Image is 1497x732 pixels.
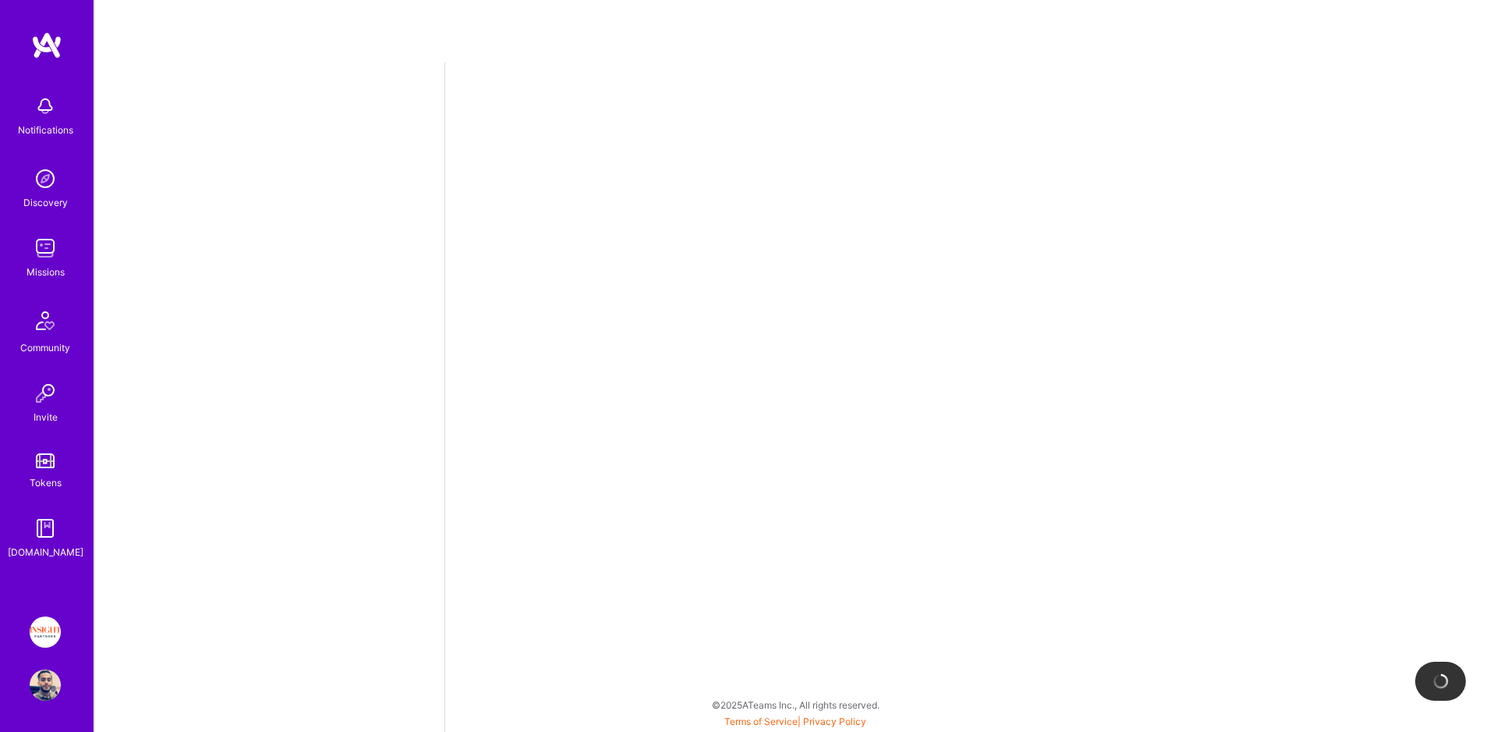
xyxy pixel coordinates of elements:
[94,685,1497,724] div: © 2025 ATeams Inc., All rights reserved.
[30,163,61,194] img: discovery
[30,617,61,648] img: Insight Partners: Data & AI - Sourcing
[30,91,61,122] img: bell
[36,453,55,468] img: tokens
[724,716,798,727] a: Terms of Service
[30,378,61,409] img: Invite
[34,409,58,425] div: Invite
[1432,672,1450,691] img: loading
[31,31,62,59] img: logo
[803,716,866,727] a: Privacy Policy
[23,194,68,211] div: Discovery
[30,670,61,701] img: User Avatar
[8,544,83,560] div: [DOMAIN_NAME]
[30,233,61,264] img: teamwork
[20,339,70,356] div: Community
[27,302,64,339] img: Community
[26,670,65,701] a: User Avatar
[27,264,65,280] div: Missions
[26,617,65,648] a: Insight Partners: Data & AI - Sourcing
[30,474,62,491] div: Tokens
[30,513,61,544] img: guide book
[18,122,73,138] div: Notifications
[724,716,866,727] span: |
